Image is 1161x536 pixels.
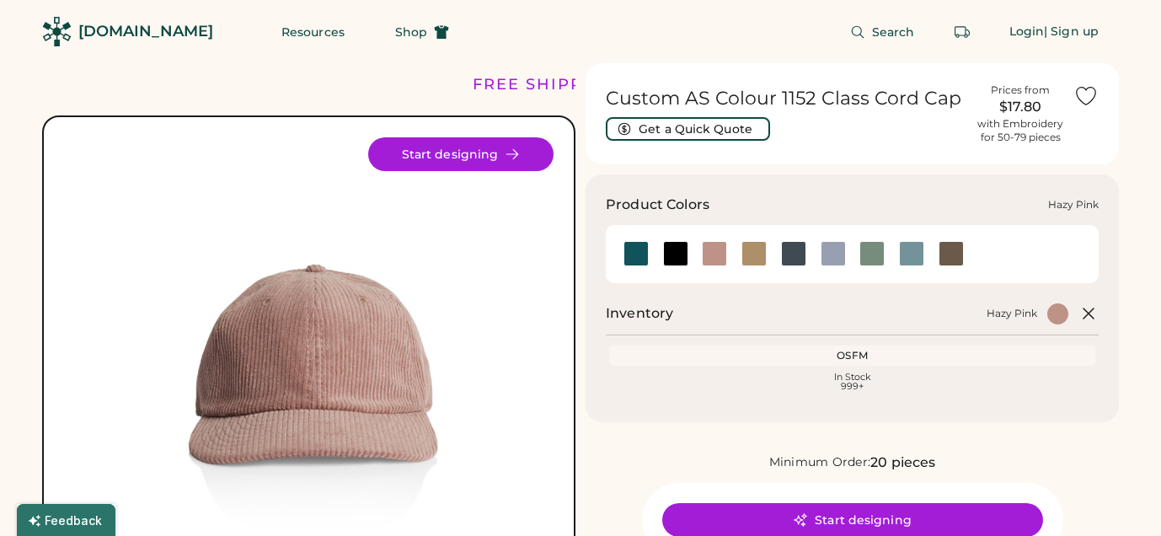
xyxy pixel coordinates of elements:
h3: Product Colors [606,195,709,215]
button: Start designing [368,137,554,171]
h2: Inventory [606,303,673,324]
div: $17.80 [977,97,1063,117]
div: with Embroidery for 50-79 pieces [977,117,1063,144]
button: Resources [261,15,365,49]
div: In Stock 999+ [613,373,1092,391]
h1: Custom AS Colour 1152 Class Cord Cap [606,87,967,110]
div: Minimum Order: [769,454,871,471]
button: Shop [375,15,469,49]
span: Shop [395,26,427,38]
div: FREE SHIPPING [473,73,618,96]
button: Search [830,15,935,49]
img: Rendered Logo - Screens [42,17,72,46]
button: Get a Quick Quote [606,117,770,141]
button: Retrieve an order [945,15,979,49]
div: [DOMAIN_NAME] [78,21,213,42]
div: 20 pieces [870,453,935,473]
div: OSFM [613,349,1092,362]
div: | Sign up [1044,24,1099,40]
div: Prices from [991,83,1050,97]
div: Hazy Pink [987,307,1037,320]
div: Hazy Pink [1048,198,1099,212]
span: Search [872,26,915,38]
div: Login [1009,24,1045,40]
